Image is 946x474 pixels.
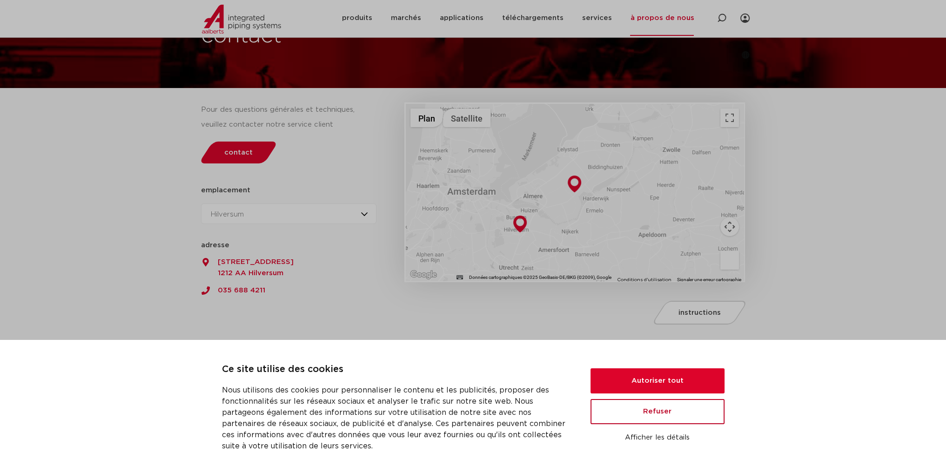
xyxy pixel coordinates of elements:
[418,114,435,123] font: Plan
[224,149,253,156] font: contact
[651,301,748,325] a: instructions
[201,187,250,194] font: emplacement
[211,211,244,218] font: Hilversum
[408,269,439,281] img: Google
[198,142,278,163] a: contact
[582,14,611,21] font: services
[469,275,611,280] font: Données cartographiques ©2025 GeoBasis-DE/BKG (©2009), Google
[222,386,565,450] font: Nous utilisons des cookies pour personnaliser le contenu et les publicités, proposer des fonction...
[390,14,421,21] font: marchés
[677,277,741,282] a: Signaler une erreur cartographie
[720,217,739,236] button: Commandes de la caméra de la carte
[720,251,739,270] button: Faites glisser Pegman sur la carte pour ouvrir Street View
[720,108,739,127] button: Passer en plein écran
[617,278,671,282] a: Conditions d'utilisation (s'ouvre dans un nouvel ongle)
[443,108,490,127] button: Afficher les images satellite
[590,368,725,393] button: Autoriser tout
[408,269,439,281] a: Ouvrir cette zone dans Google Maps (dans une nouvelle fenêtre)
[410,108,443,127] button: Afficher un plan de ville
[451,114,483,123] font: Satellite
[590,399,725,424] button: Refuser
[630,14,694,21] font: à propos de nous
[617,278,671,282] font: Conditions d'utilisation
[342,14,372,21] font: produits
[590,430,725,446] button: Afficher les détails
[456,274,463,281] button: Raccourcis clavier
[502,14,563,21] font: téléchargements
[201,106,355,128] font: Pour des questions générales et techniques, veuillez contacter notre service client
[678,309,721,316] font: instructions
[222,365,343,374] font: Ce site utilise des cookies
[439,14,483,21] font: applications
